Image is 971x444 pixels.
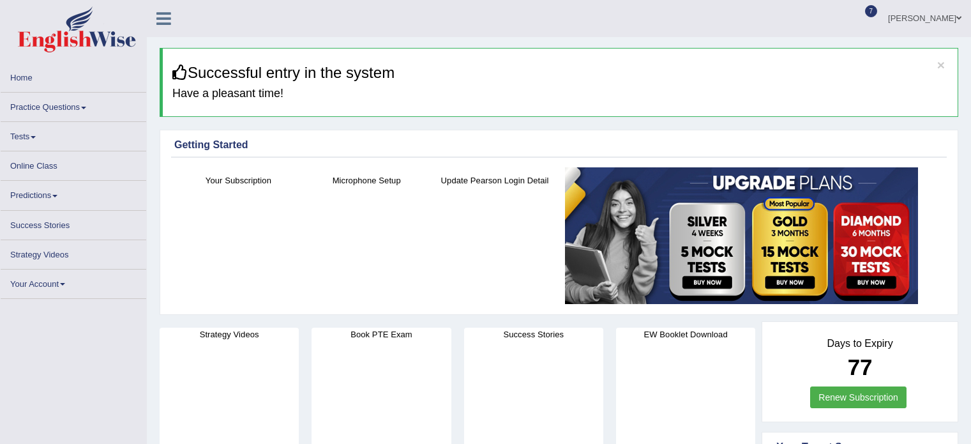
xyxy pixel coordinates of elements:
h4: Days to Expiry [776,338,944,349]
a: Tests [1,122,146,147]
button: × [937,58,945,72]
h4: Strategy Videos [160,328,299,341]
h4: EW Booklet Download [616,328,755,341]
a: Strategy Videos [1,240,146,265]
a: Practice Questions [1,93,146,118]
div: Getting Started [174,137,944,153]
h4: Microphone Setup [309,174,425,187]
h4: Book PTE Exam [312,328,451,341]
b: 77 [848,355,873,379]
a: Online Class [1,151,146,176]
h4: Have a pleasant time! [172,88,948,100]
h4: Success Stories [464,328,603,341]
h3: Successful entry in the system [172,65,948,81]
h4: Your Subscription [181,174,296,187]
span: 7 [865,5,878,17]
a: Predictions [1,181,146,206]
img: small5.jpg [565,167,918,304]
a: Success Stories [1,211,146,236]
a: Home [1,63,146,88]
h4: Update Pearson Login Detail [437,174,553,187]
a: Renew Subscription [810,387,907,408]
a: Your Account [1,270,146,295]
